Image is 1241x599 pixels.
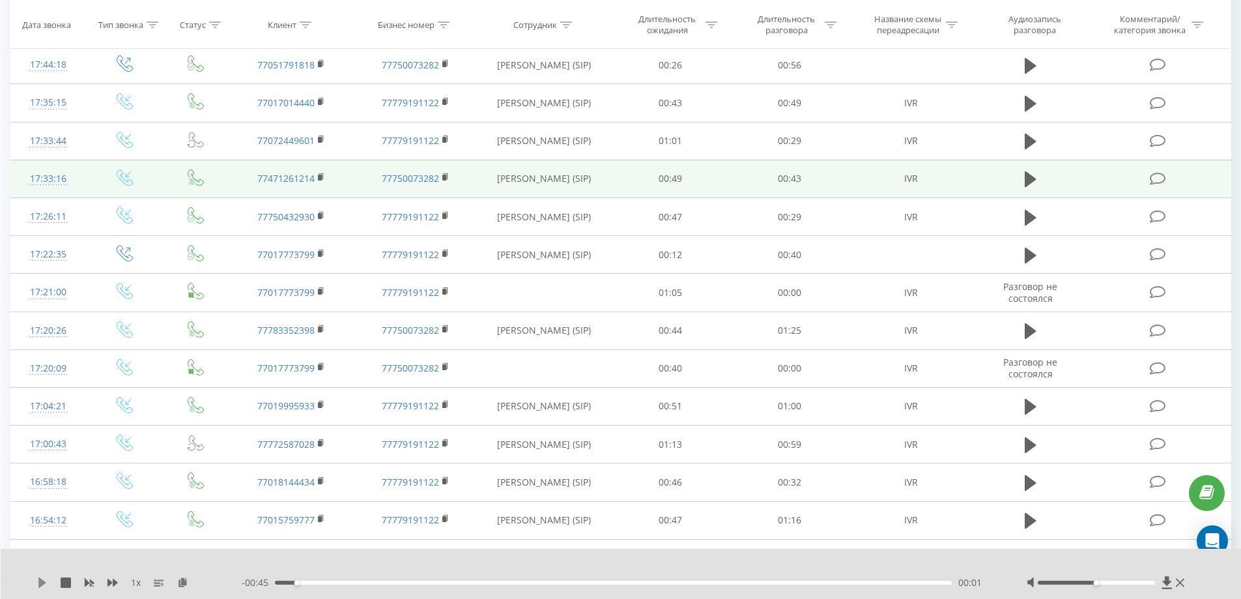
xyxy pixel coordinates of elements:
td: [PERSON_NAME] (SIP) [478,501,611,539]
a: 77017773799 [257,362,315,374]
a: 77015759777 [257,514,315,526]
a: 77772587028 [257,438,315,450]
div: 17:26:11 [23,204,74,229]
a: 77019995933 [257,400,315,412]
td: 00:56 [730,46,849,84]
a: 77051791818 [257,59,315,71]
div: 17:20:26 [23,318,74,343]
td: 01:13 [611,426,730,463]
a: 77779191122 [382,476,439,488]
td: 00:43 [611,84,730,122]
a: 77017773799 [257,286,315,299]
a: 77783352398 [257,324,315,336]
td: [PERSON_NAME] (SIP) [478,160,611,197]
a: 77750432930 [257,211,315,223]
td: 00:51 [611,387,730,425]
td: [PERSON_NAME] (SIP) [478,122,611,160]
a: 77779191122 [382,400,439,412]
div: Комментарий/категория звонка [1112,14,1188,36]
td: [PERSON_NAME] (SIP) [478,463,611,501]
td: 00:29 [730,122,849,160]
div: Тип звонка [98,19,143,30]
td: [PERSON_NAME] (SIP) [478,426,611,463]
td: IVR [849,387,973,425]
a: 77779191122 [382,438,439,450]
td: 01:01 [611,122,730,160]
td: 01:06 [730,539,849,577]
td: 00:46 [611,463,730,501]
td: 00:47 [611,198,730,236]
a: 77779191122 [382,211,439,223]
td: 01:25 [730,312,849,349]
td: 00:12 [611,236,730,274]
td: 00:49 [611,160,730,197]
td: 00:40 [611,349,730,387]
a: 77750073282 [382,172,439,184]
td: 00:44 [611,312,730,349]
div: Длительность разговора [752,14,821,36]
div: 17:35:15 [23,90,74,115]
div: Бизнес номер [378,19,435,30]
div: 17:33:16 [23,166,74,192]
a: 77017014440 [257,96,315,109]
td: IVR [849,349,973,387]
div: Название схемы переадресации [873,14,943,36]
td: IVR [849,160,973,197]
div: Статус [180,19,206,30]
div: Клиент [268,19,296,30]
div: 16:48:42 [23,546,74,571]
td: 01:16 [730,501,849,539]
td: 00:00 [730,349,849,387]
div: 17:00:43 [23,431,74,457]
div: Длительность ожидания [633,14,702,36]
div: Accessibility label [1094,580,1099,585]
span: 00:01 [958,576,982,589]
span: Разговор не состоялся [1003,280,1057,304]
td: 00:47 [611,501,730,539]
div: Сотрудник [513,19,557,30]
td: IVR [849,122,973,160]
a: 77750073282 [382,59,439,71]
td: IVR [849,463,973,501]
a: 77779191122 [382,96,439,109]
a: 77779191122 [382,514,439,526]
td: 00:26 [611,46,730,84]
td: 00:47 [611,539,730,577]
td: [PERSON_NAME] (SIP) [478,236,611,274]
a: 77779191122 [382,248,439,261]
div: 16:54:12 [23,508,74,533]
td: IVR [849,198,973,236]
div: Open Intercom Messenger [1197,525,1228,557]
span: - 00:45 [242,576,275,589]
td: IVR [849,84,973,122]
td: IVR [849,539,973,577]
a: 77018144434 [257,476,315,488]
div: 17:04:21 [23,394,74,419]
td: [PERSON_NAME] (SIP) [478,198,611,236]
div: 17:21:00 [23,280,74,305]
td: [PERSON_NAME] (SIP) [478,46,611,84]
span: Разговор не состоялся [1003,356,1057,380]
td: 00:40 [730,236,849,274]
td: [PERSON_NAME] (SIP) [478,312,611,349]
td: 00:32 [730,463,849,501]
td: 01:05 [611,274,730,312]
a: 77750073282 [382,362,439,374]
td: 00:00 [730,274,849,312]
div: 16:58:18 [23,469,74,495]
a: 77750073282 [382,324,439,336]
td: [PERSON_NAME] (SIP) [478,387,611,425]
a: 77072449601 [257,134,315,147]
td: [PERSON_NAME] (SIP) [478,539,611,577]
div: 17:33:44 [23,128,74,154]
div: 17:20:09 [23,356,74,381]
div: 17:44:18 [23,52,74,78]
div: Дата звонка [22,19,71,30]
div: 17:22:35 [23,242,74,267]
a: 77017773799 [257,248,315,261]
a: 77779191122 [382,286,439,299]
a: 77471261214 [257,172,315,184]
td: IVR [849,426,973,463]
span: 1 x [131,576,141,589]
td: [PERSON_NAME] (SIP) [478,84,611,122]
